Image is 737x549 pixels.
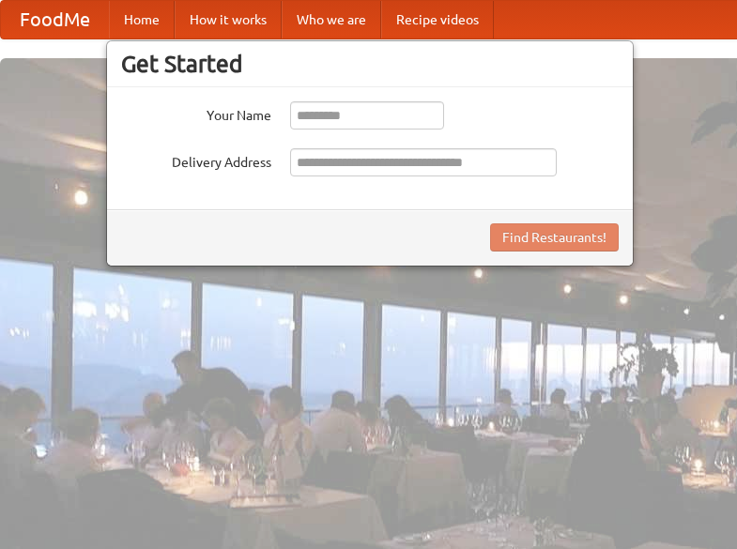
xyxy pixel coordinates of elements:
[109,1,175,38] a: Home
[490,223,619,252] button: Find Restaurants!
[121,148,271,172] label: Delivery Address
[282,1,381,38] a: Who we are
[175,1,282,38] a: How it works
[121,50,619,78] h3: Get Started
[381,1,494,38] a: Recipe videos
[1,1,109,38] a: FoodMe
[121,101,271,125] label: Your Name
